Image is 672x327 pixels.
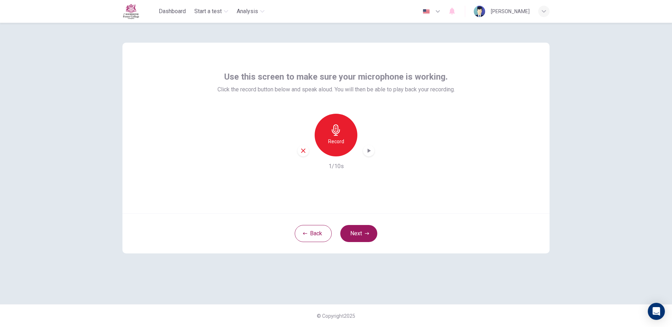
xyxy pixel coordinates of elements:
[340,225,377,242] button: Next
[122,4,140,19] img: Fettes logo
[191,5,231,18] button: Start a test
[237,7,258,16] span: Analysis
[217,85,455,94] span: Click the record button below and speak aloud. You will then be able to play back your recording.
[194,7,222,16] span: Start a test
[224,71,448,82] span: Use this screen to make sure your microphone is working.
[159,7,186,16] span: Dashboard
[317,313,355,319] span: © Copyright 2025
[156,5,189,18] button: Dashboard
[648,303,665,320] div: Open Intercom Messenger
[329,162,344,171] h6: 1/10s
[122,4,156,19] a: Fettes logo
[295,225,332,242] button: Back
[474,6,485,17] img: Profile picture
[234,5,267,18] button: Analysis
[315,114,357,156] button: Record
[491,7,530,16] div: [PERSON_NAME]
[422,9,431,14] img: en
[328,137,344,146] h6: Record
